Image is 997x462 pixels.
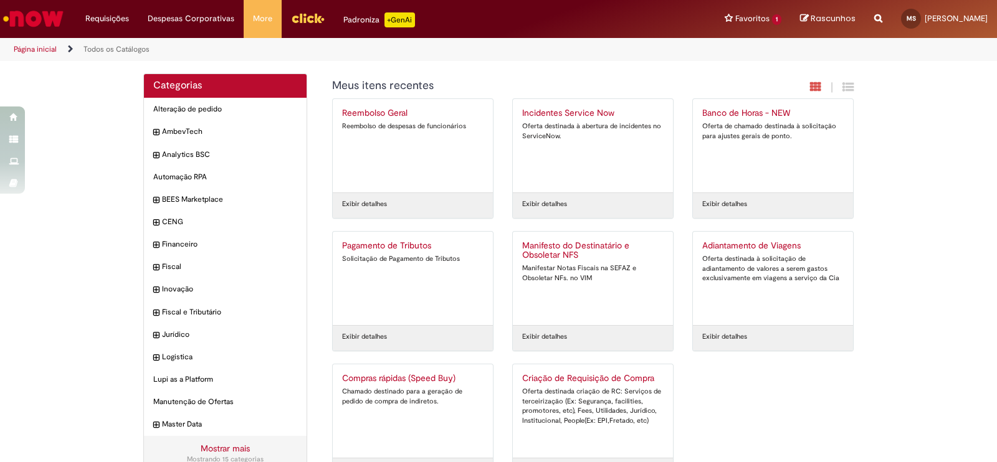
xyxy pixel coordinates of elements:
span: Requisições [85,12,129,25]
h2: Compras rápidas (Speed Buy) [342,374,484,384]
i: expandir categoria Logistica [153,352,159,364]
h2: Categorias [153,80,297,92]
div: expandir categoria BEES Marketplace BEES Marketplace [144,188,307,211]
div: expandir categoria Fiscal Fiscal [144,255,307,278]
span: Jurídico [162,329,297,340]
i: expandir categoria Financeiro [153,239,159,252]
i: Exibição em cartão [810,81,821,93]
i: expandir categoria BEES Marketplace [153,194,159,207]
span: Financeiro [162,239,297,250]
a: Adiantamento de Viagens Oferta destinada à solicitação de adiantamento de valores a serem gastos ... [693,232,853,325]
div: Oferta destinada à solicitação de adiantamento de valores a serem gastos exclusivamente em viagen... [702,254,844,283]
span: Alteração de pedido [153,104,297,115]
div: Oferta destinada criação de RC: Serviços de terceirização (Ex: Segurança, facilities, promotores,... [522,387,664,426]
div: Manifestar Notas Fiscais na SEFAZ e Obsoletar NFs. no VIM [522,263,664,283]
div: Oferta destinada à abertura de incidentes no ServiceNow. [522,121,664,141]
i: expandir categoria CENG [153,217,159,229]
div: expandir categoria Analytics BSC Analytics BSC [144,143,307,166]
div: Manutenção de Ofertas [144,390,307,413]
div: expandir categoria Inovação Inovação [144,278,307,301]
a: Compras rápidas (Speed Buy) Chamado destinado para a geração de pedido de compra de indiretos. [333,364,493,458]
div: Reembolso de despesas de funcionários [342,121,484,131]
h2: Adiantamento de Viagens [702,241,844,251]
h2: Pagamento de Tributos [342,241,484,251]
div: Padroniza [343,12,415,27]
h1: {"description":"","title":"Meus itens recentes"} Categoria [332,80,719,92]
img: ServiceNow [1,6,65,31]
a: Exibir detalhes [342,199,387,209]
i: Exibição de grade [842,81,854,93]
a: Exibir detalhes [522,199,567,209]
span: Inovação [162,284,297,295]
span: Analytics BSC [162,149,297,160]
h2: Incidentes Service Now [522,108,664,118]
div: expandir categoria Master Data Master Data [144,413,307,436]
span: Automação RPA [153,172,297,182]
span: Lupi as a Platform [153,374,297,385]
div: Alteração de pedido [144,98,307,121]
a: Exibir detalhes [342,332,387,342]
span: Favoritos [735,12,770,25]
h2: Reembolso Geral [342,108,484,118]
span: More [253,12,272,25]
i: expandir categoria Fiscal [153,262,159,274]
div: Solicitação de Pagamento de Tributos [342,254,484,264]
a: Mostrar mais [201,443,250,454]
span: [PERSON_NAME] [925,13,988,24]
a: Reembolso Geral Reembolso de despesas de funcionários [333,99,493,192]
a: Exibir detalhes [702,199,747,209]
div: expandir categoria CENG CENG [144,210,307,233]
a: Todos os Catálogos [83,44,150,54]
img: click_logo_yellow_360x200.png [291,9,325,27]
a: Banco de Horas - NEW Oferta de chamado destinada à solicitação para ajustes gerais de ponto. [693,99,853,192]
i: expandir categoria Analytics BSC [153,149,159,162]
a: Exibir detalhes [702,332,747,342]
a: Manifesto do Destinatário e Obsoletar NFS Manifestar Notas Fiscais na SEFAZ e Obsoletar NFs. no VIM [513,232,673,325]
a: Incidentes Service Now Oferta destinada à abertura de incidentes no ServiceNow. [513,99,673,192]
a: Pagamento de Tributos Solicitação de Pagamento de Tributos [333,232,493,325]
span: Fiscal [162,262,297,272]
span: Master Data [162,419,297,430]
i: expandir categoria Master Data [153,419,159,431]
div: Chamado destinado para a geração de pedido de compra de indiretos. [342,387,484,406]
span: CENG [162,217,297,227]
a: Página inicial [14,44,57,54]
span: Logistica [162,352,297,362]
span: BEES Marketplace [162,194,297,205]
div: expandir categoria Jurídico Jurídico [144,323,307,346]
a: Rascunhos [800,13,856,25]
div: Automação RPA [144,166,307,189]
span: Rascunhos [811,12,856,24]
span: 1 [772,14,781,25]
div: Lupi as a Platform [144,368,307,391]
div: expandir categoria Fiscal e Tributário Fiscal e Tributário [144,301,307,324]
div: expandir categoria AmbevTech AmbevTech [144,120,307,143]
ul: Trilhas de página [9,38,656,61]
span: MS [907,14,916,22]
h2: Criação de Requisição de Compra [522,374,664,384]
div: Oferta de chamado destinada à solicitação para ajustes gerais de ponto. [702,121,844,141]
span: AmbevTech [162,126,297,137]
div: expandir categoria Logistica Logistica [144,346,307,369]
i: expandir categoria Fiscal e Tributário [153,307,159,319]
i: expandir categoria Inovação [153,284,159,296]
a: Exibir detalhes [522,332,567,342]
span: Fiscal e Tributário [162,307,297,318]
h2: Manifesto do Destinatário e Obsoletar NFS [522,241,664,261]
i: expandir categoria Jurídico [153,329,159,342]
a: Criação de Requisição de Compra Oferta destinada criação de RC: Serviços de terceirização (Ex: Se... [513,364,673,458]
p: +GenAi [384,12,415,27]
span: Despesas Corporativas [148,12,234,25]
ul: Categorias [144,98,307,436]
span: | [831,80,833,95]
h2: Banco de Horas - NEW [702,108,844,118]
span: Manutenção de Ofertas [153,397,297,407]
div: expandir categoria Financeiro Financeiro [144,233,307,256]
i: expandir categoria AmbevTech [153,126,159,139]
